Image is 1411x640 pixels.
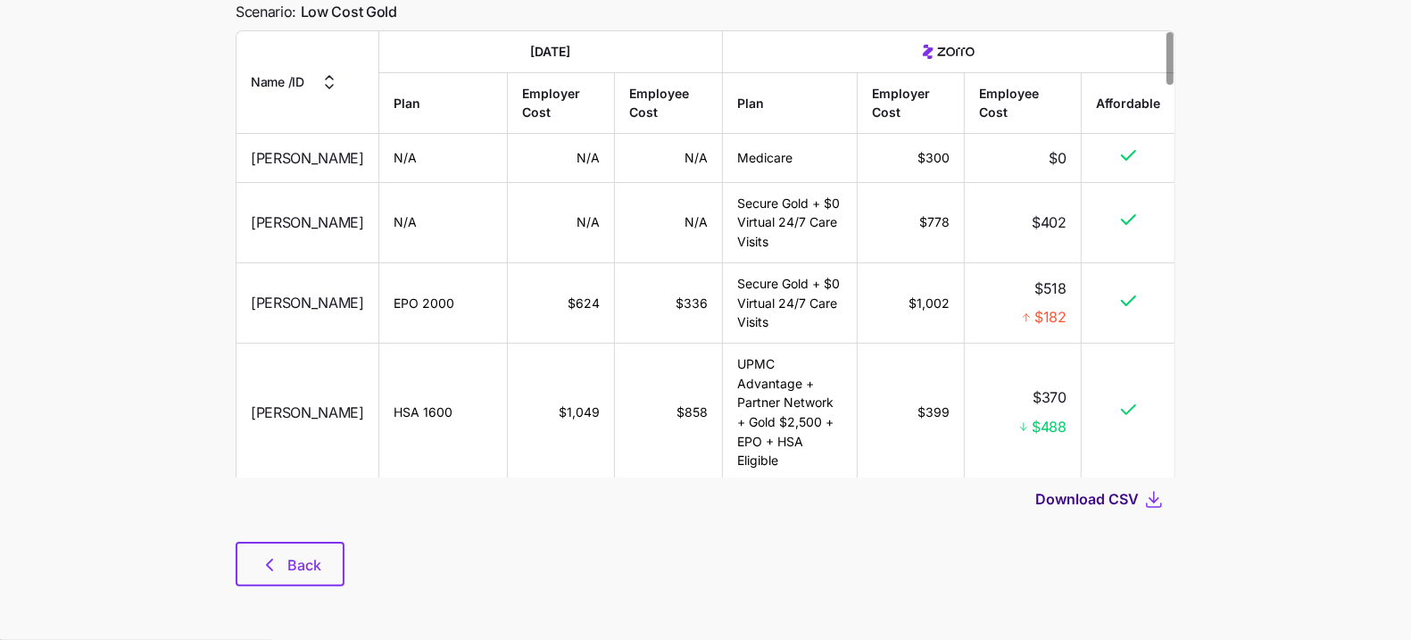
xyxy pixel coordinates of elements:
[615,343,723,481] td: $858
[251,401,364,423] span: [PERSON_NAME]
[858,134,965,183] td: $300
[379,262,508,343] td: EPO 2000
[379,134,508,183] td: N/A
[251,71,340,93] button: Name /ID
[251,72,304,92] span: Name / ID
[301,1,397,23] span: Low Cost Gold
[1033,386,1067,409] span: $370
[251,211,364,233] span: [PERSON_NAME]
[723,134,858,183] td: Medicare
[1035,488,1143,510] button: Download CSV
[508,182,615,262] td: N/A
[379,343,508,481] td: HSA 1600
[1050,146,1067,169] span: $0
[723,262,858,343] td: Secure Gold + $0 Virtual 24/7 Care Visits
[615,182,723,262] td: N/A
[236,542,344,586] button: Back
[858,343,965,481] td: $399
[1032,211,1067,233] span: $402
[508,72,615,133] th: Employer Cost
[379,72,508,133] th: Plan
[379,31,723,73] th: [DATE]
[508,134,615,183] td: N/A
[858,262,965,343] td: $1,002
[379,182,508,262] td: N/A
[251,292,364,314] span: [PERSON_NAME]
[723,182,858,262] td: Secure Gold + $0 Virtual 24/7 Care Visits
[236,1,397,23] span: Scenario:
[1034,277,1067,299] span: $518
[723,343,858,481] td: UPMC Advantage + Partner Network + Gold $2,500 + EPO + HSA Eligible
[508,262,615,343] td: $624
[615,262,723,343] td: $336
[1082,72,1174,133] th: Affordable
[1034,306,1067,328] span: $182
[858,72,965,133] th: Employer Cost
[858,182,965,262] td: $778
[251,146,364,169] span: [PERSON_NAME]
[1035,488,1139,510] span: Download CSV
[965,72,1082,133] th: Employee Cost
[287,554,321,576] span: Back
[1032,416,1067,438] span: $488
[615,134,723,183] td: N/A
[508,343,615,481] td: $1,049
[615,72,723,133] th: Employee Cost
[723,72,858,133] th: Plan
